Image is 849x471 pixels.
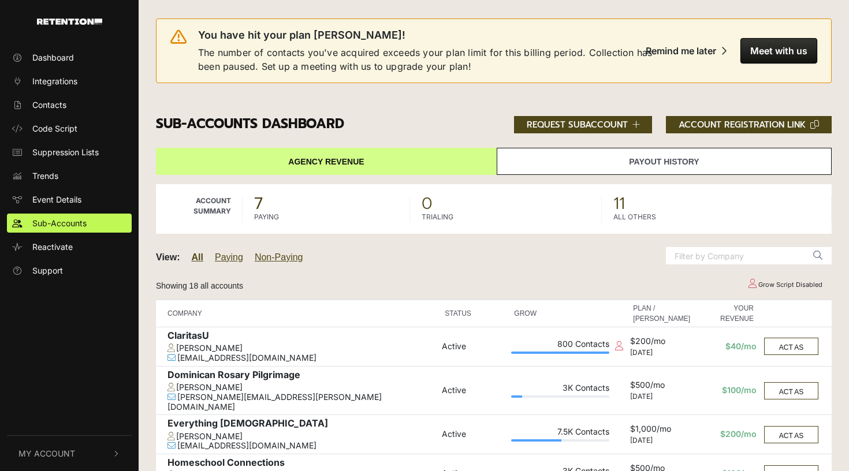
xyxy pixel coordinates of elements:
th: PLAN / [PERSON_NAME] [627,300,696,327]
h3: Sub-accounts Dashboard [156,116,832,133]
a: All [192,252,203,262]
div: $200/mo [630,337,693,349]
small: Showing 18 all accounts [156,281,243,290]
strong: View: [156,252,180,262]
span: Contacts [32,99,66,111]
span: Support [32,264,63,276]
label: TRIALING [422,212,453,222]
button: ACT AS [764,382,818,399]
div: [PERSON_NAME] [167,343,436,353]
div: [PERSON_NAME][EMAIL_ADDRESS][PERSON_NAME][DOMAIN_NAME] [167,392,436,412]
a: Trends [7,166,132,185]
i: Collection script disabled [615,341,623,350]
div: [EMAIL_ADDRESS][DOMAIN_NAME] [167,441,436,451]
th: STATUS [439,300,508,327]
button: Remind me later [636,38,736,63]
span: Trends [32,170,58,182]
img: Retention.com [37,18,102,25]
td: Active [439,415,508,454]
div: Everything [DEMOGRAPHIC_DATA] [167,418,436,431]
div: 800 Contacts [511,339,609,352]
a: Event Details [7,190,132,209]
a: Non-Paying [255,252,303,262]
span: My Account [18,447,75,459]
div: Plan Usage: 100% [511,352,609,354]
div: ClaritasU [167,330,436,343]
a: Integrations [7,72,132,91]
strong: 7 [254,191,263,216]
span: Code Script [32,122,77,134]
div: Plan Usage: 51% [511,439,609,442]
input: Filter by Company [666,247,805,264]
span: Integrations [32,75,77,87]
span: Dashboard [32,51,74,63]
div: Remind me later [646,45,716,57]
div: [PERSON_NAME] [167,432,436,442]
a: Payout History [497,148,832,175]
a: Agency Revenue [156,148,497,175]
div: [DATE] [630,436,693,444]
div: [EMAIL_ADDRESS][DOMAIN_NAME] [167,353,436,363]
label: PAYING [254,212,279,222]
td: Account Summary [156,184,243,234]
div: [DATE] [630,349,693,357]
a: Support [7,261,132,280]
th: YOUR REVENUE [696,300,759,327]
div: Homeschool Connections [167,457,436,470]
button: ACT AS [764,338,818,355]
div: 7.5K Contacts [511,427,609,439]
span: Sub-Accounts [32,217,87,229]
span: Reactivate [32,241,73,253]
button: My Account [7,436,132,471]
span: You have hit your plan [PERSON_NAME]! [198,28,405,42]
div: Dominican Rosary Pilgrimage [167,369,436,383]
div: $1,000/mo [630,424,693,436]
button: ACT AS [764,426,818,443]
a: Reactivate [7,237,132,256]
td: Active [439,366,508,415]
a: Paying [215,252,243,262]
td: $200/mo [696,415,759,454]
button: Meet with us [740,38,817,63]
button: ACCOUNT REGISTRATION LINK [666,116,832,133]
a: Code Script [7,119,132,138]
a: Contacts [7,95,132,114]
span: Event Details [32,193,81,205]
span: 0 [422,196,590,212]
div: [PERSON_NAME] [167,383,436,392]
td: $40/mo [696,327,759,367]
div: 3K Contacts [511,383,609,395]
a: Dashboard [7,48,132,67]
div: [DATE] [630,392,693,401]
span: 11 [613,196,820,212]
td: Grow Script Disabled [738,275,832,295]
span: The number of contacts you've acquired exceeds your plan limit for this billing period. Collectio... [198,46,656,73]
button: REQUEST SUBACCOUNT [514,116,653,133]
td: Active [439,327,508,367]
a: Sub-Accounts [7,214,132,233]
div: Plan Usage: 11% [511,395,609,398]
th: COMPANY [156,300,439,327]
span: Suppression Lists [32,146,99,158]
a: Suppression Lists [7,143,132,162]
label: ALL OTHERS [613,212,656,222]
td: $100/mo [696,366,759,415]
div: $500/mo [630,380,693,392]
th: GROW [508,300,612,327]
